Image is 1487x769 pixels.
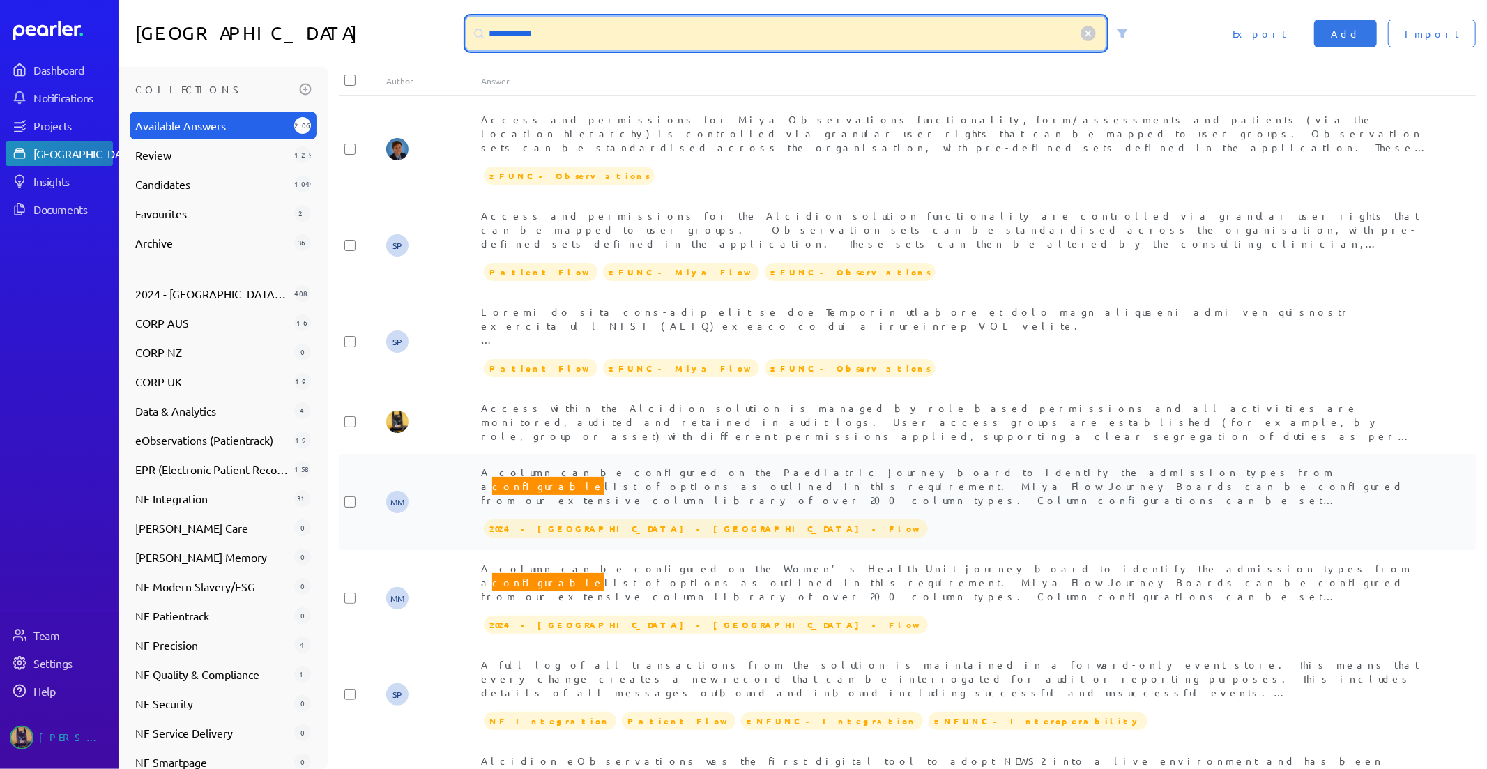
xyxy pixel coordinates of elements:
[294,117,311,134] div: 2060
[135,578,289,595] span: NF Modern Slavery/ESG
[10,726,33,749] img: Tung Nguyen
[294,402,311,419] div: 4
[39,726,109,749] div: [PERSON_NAME]
[929,712,1147,730] span: zNFUNC - Interoperability
[6,141,113,166] a: [GEOGRAPHIC_DATA]
[1388,20,1476,47] button: Import
[294,373,311,390] div: 19
[492,477,604,495] span: configurable
[1405,26,1459,40] span: Import
[481,562,1412,630] span: A column can be configured on the Women's Health Unit journey board to identify the admission typ...
[481,75,1428,86] div: Answer
[135,461,289,478] span: EPR (Electronic Patient Record)
[481,113,1428,195] span: Access and permissions for Miya Observations functionality, form/assessments and patients (via th...
[484,616,928,634] span: 2024 - VIC - Peninsula - Flow
[484,359,597,377] span: Patient Flow
[294,461,311,478] div: 158
[294,205,311,222] div: 2
[622,712,735,730] span: Patient Flow
[6,197,113,222] a: Documents
[6,113,113,138] a: Projects
[33,202,112,216] div: Documents
[1314,20,1377,47] button: Add
[6,85,113,110] a: Notifications
[33,656,112,670] div: Settings
[6,623,113,648] a: Team
[135,344,289,360] span: CORP NZ
[386,411,409,433] img: Tung Nguyen
[765,263,936,281] span: zFUNC - Observations
[294,519,311,536] div: 0
[135,205,289,222] span: Favourites
[484,263,597,281] span: Patient Flow
[294,285,311,302] div: 408
[294,176,311,192] div: 1049
[294,578,311,595] div: 0
[135,695,289,712] span: NF Security
[294,666,311,683] div: 1
[33,628,112,642] div: Team
[603,263,759,281] span: zFUNC - Miya Flow
[135,176,289,192] span: Candidates
[294,344,311,360] div: 0
[741,712,923,730] span: zNFUNC - Integration
[294,695,311,712] div: 0
[386,683,409,706] span: Sarah Pendlebury
[386,138,409,160] img: Sam Blight
[294,549,311,565] div: 0
[481,466,1404,534] span: A column can be configured on the Paediatric journey board to identify the admission types from a...
[135,549,289,565] span: [PERSON_NAME] Memory
[6,57,113,82] a: Dashboard
[6,720,113,755] a: Tung Nguyen's photo[PERSON_NAME]
[294,724,311,741] div: 0
[294,234,311,251] div: 36
[484,519,928,538] span: 2024 - VIC - Peninsula - Flow
[135,314,289,331] span: CORP AUS
[135,490,289,507] span: NF Integration
[294,432,311,448] div: 19
[135,519,289,536] span: [PERSON_NAME] Care
[135,724,289,741] span: NF Service Delivery
[135,432,289,448] span: eObservations (Patientrack)
[765,359,936,377] span: zFUNC - Observations
[386,75,481,86] div: Author
[135,607,289,624] span: NF Patientrack
[135,117,289,134] span: Available Answers
[6,650,113,676] a: Settings
[1331,26,1360,40] span: Add
[33,91,112,105] div: Notifications
[492,573,604,591] span: configurable
[484,712,616,730] span: NF Integration
[135,285,289,302] span: 2024 - [GEOGRAPHIC_DATA] - [GEOGRAPHIC_DATA] - Flow
[33,684,112,698] div: Help
[13,21,113,40] a: Dashboard
[33,63,112,77] div: Dashboard
[481,402,1411,456] span: Access within the Alcidion solution is managed by role-based permissions and all activities are m...
[135,373,289,390] span: CORP UK
[386,234,409,257] span: Sarah Pendlebury
[6,169,113,194] a: Insights
[135,402,289,419] span: Data & Analytics
[135,666,289,683] span: NF Quality & Compliance
[386,587,409,609] span: Michelle Manuel
[481,209,1419,277] span: Access and permissions for the Alcidion solution functionality are controlled via granular user r...
[1233,26,1286,40] span: Export
[484,167,655,185] span: zFUNC - Observations
[603,359,759,377] span: zFUNC - Miya Flow
[294,314,311,331] div: 16
[294,637,311,653] div: 4
[294,607,311,624] div: 0
[294,490,311,507] div: 31
[135,17,461,50] h1: [GEOGRAPHIC_DATA]
[135,234,289,251] span: Archive
[135,78,294,100] h3: Collections
[386,491,409,513] span: Michelle Manuel
[33,174,112,188] div: Insights
[33,146,137,160] div: [GEOGRAPHIC_DATA]
[135,146,289,163] span: Review
[33,119,112,132] div: Projects
[135,637,289,653] span: NF Precision
[294,146,311,163] div: 1292
[386,330,409,353] span: Sarah Pendlebury
[6,678,113,703] a: Help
